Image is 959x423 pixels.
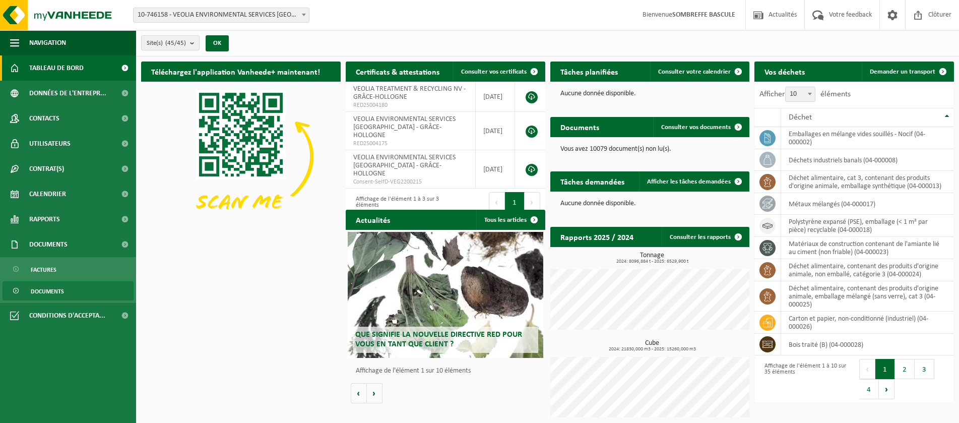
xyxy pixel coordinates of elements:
[134,8,309,22] span: 10-746158 - VEOLIA ENVIRONMENTAL SERVICES WALLONIE - GRÂCE-HOLLOGNE
[29,303,105,328] span: Conditions d'accepta...
[555,347,750,352] span: 2024: 21830,000 m3 - 2025: 15260,000 m3
[781,312,954,334] td: carton et papier, non-conditionné (industriel) (04-000026)
[141,62,330,81] h2: Téléchargez l'application Vanheede+ maintenant!
[476,150,515,189] td: [DATE]
[895,359,915,379] button: 2
[550,117,609,137] h2: Documents
[550,171,634,191] h2: Tâches demandées
[353,85,466,101] span: VEOLIA TREATMENT & RECYCLING NV - GRÂCE-HOLLOGNE
[346,62,450,81] h2: Certificats & attestations
[759,90,851,98] label: Afficher éléments
[650,62,748,82] a: Consulter votre calendrier
[476,112,515,150] td: [DATE]
[141,35,200,50] button: Site(s)(45/45)
[781,171,954,193] td: déchet alimentaire, cat 3, contenant des produits d'origine animale, emballage synthétique (04-00...
[29,81,106,106] span: Données de l'entrepr...
[560,90,740,97] p: Aucune donnée disponible.
[653,117,748,137] a: Consulter vos documents
[550,227,644,247] h2: Rapports 2025 / 2024
[525,192,540,212] button: Next
[647,178,731,185] span: Afficher les tâches demandées
[367,383,382,403] button: Volgende
[781,127,954,149] td: emballages en mélange vides souillés - Nocif (04-000002)
[915,359,934,379] button: 3
[555,252,750,264] h3: Tonnage
[862,62,953,82] a: Demander un transport
[353,178,468,186] span: Consent-SelfD-VEG2200215
[348,232,543,358] a: Que signifie la nouvelle directive RED pour vous en tant que client ?
[781,193,954,215] td: métaux mélangés (04-000017)
[785,87,815,102] span: 10
[206,35,229,51] button: OK
[353,140,468,148] span: RED25004175
[453,62,544,82] a: Consulter vos certificats
[786,87,815,101] span: 10
[353,101,468,109] span: RED25004180
[29,182,66,207] span: Calendrier
[29,207,60,232] span: Rapports
[29,106,59,131] span: Contacts
[346,210,400,229] h2: Actualités
[658,69,731,75] span: Consulter votre calendrier
[133,8,309,23] span: 10-746158 - VEOLIA ENVIRONMENTAL SERVICES WALLONIE - GRÂCE-HOLLOGNE
[353,154,456,177] span: VEOLIA ENVIRONMENTAL SERVICES [GEOGRAPHIC_DATA] - GRÂCE-HOLLOGNE
[550,62,628,81] h2: Tâches planifiées
[3,281,134,300] a: Documents
[879,379,894,399] button: Next
[29,131,71,156] span: Utilisateurs
[165,40,186,46] count: (45/45)
[759,358,849,400] div: Affichage de l'élément 1 à 10 sur 35 éléments
[781,237,954,259] td: matériaux de construction contenant de l'amiante lié au ciment (non friable) (04-000023)
[859,379,879,399] button: 4
[356,368,540,375] p: Affichage de l'élément 1 sur 10 éléments
[29,232,68,257] span: Documents
[505,192,525,212] button: 1
[781,334,954,355] td: bois traité (B) (04-000028)
[3,260,134,279] a: Factures
[29,156,64,182] span: Contrat(s)
[781,281,954,312] td: déchet alimentaire, contenant des produits d'origine animale, emballage mélangé (sans verre), cat...
[476,210,544,230] a: Tous les articles
[31,260,56,279] span: Factures
[147,36,186,51] span: Site(s)
[560,146,740,153] p: Vous avez 10079 document(s) non lu(s).
[351,383,367,403] button: Vorige
[639,171,748,192] a: Afficher les tâches demandées
[555,340,750,352] h3: Cube
[781,149,954,171] td: déchets industriels banals (04-000008)
[489,192,505,212] button: Previous
[781,215,954,237] td: polystyrène expansé (PSE), emballage (< 1 m² par pièce) recyclable (04-000018)
[461,69,527,75] span: Consulter vos certificats
[351,191,440,213] div: Affichage de l'élément 1 à 3 sur 3 éléments
[29,55,84,81] span: Tableau de bord
[672,11,735,19] strong: SOMBREFFE BASCULE
[875,359,895,379] button: 1
[859,359,875,379] button: Previous
[353,115,456,139] span: VEOLIA ENVIRONMENTAL SERVICES [GEOGRAPHIC_DATA] - GRÂCE-HOLLOGNE
[789,113,812,122] span: Déchet
[555,259,750,264] span: 2024: 8096,884 t - 2025: 6529,900 t
[355,331,522,348] span: Que signifie la nouvelle directive RED pour vous en tant que client ?
[662,227,748,247] a: Consulter les rapports
[560,200,740,207] p: Aucune donnée disponible.
[476,82,515,112] td: [DATE]
[31,282,64,301] span: Documents
[661,124,731,131] span: Consulter vos documents
[754,62,815,81] h2: Vos déchets
[781,259,954,281] td: déchet alimentaire, contenant des produits d'origine animale, non emballé, catégorie 3 (04-000024)
[29,30,66,55] span: Navigation
[141,82,341,231] img: Download de VHEPlus App
[870,69,935,75] span: Demander un transport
